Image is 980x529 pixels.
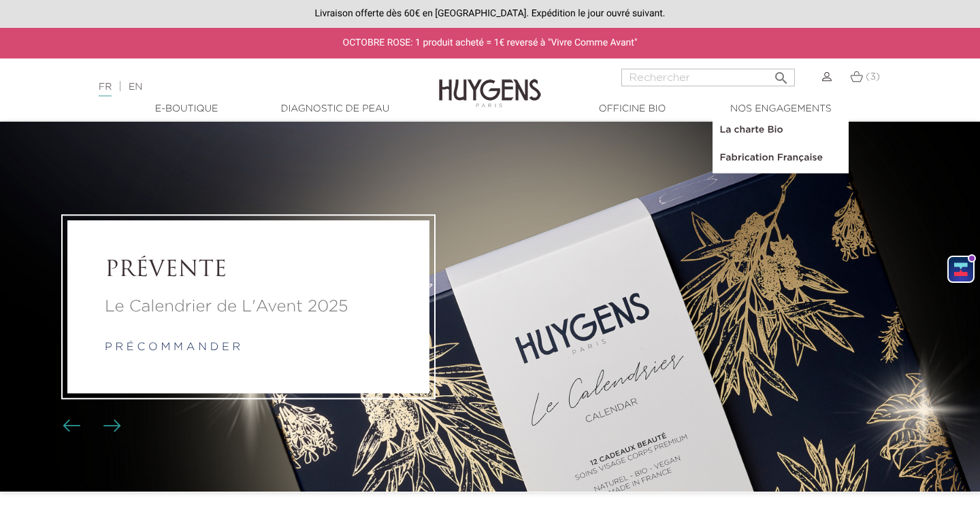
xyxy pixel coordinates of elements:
a: Nos engagements [713,102,849,116]
a: PRÉVENTE [105,258,392,284]
span: (3) [866,72,880,82]
input: Rechercher [621,69,795,86]
i:  [773,66,789,82]
a: FR [99,82,112,97]
div: Boutons du carrousel [68,416,112,437]
div: | [92,79,398,95]
a: Officine Bio [564,102,700,116]
button:  [769,65,794,83]
a: p r é c o m m a n d e r [105,342,240,353]
a: Le Calendrier de L'Avent 2025 [105,294,392,319]
a: Diagnostic de peau [267,102,403,116]
a: EN [129,82,142,92]
img: Huygens [439,57,541,109]
a: (3) [850,71,880,82]
a: E-Boutique [118,102,255,116]
a: Fabrication Française [713,144,849,172]
a: La charte Bio [713,116,849,144]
